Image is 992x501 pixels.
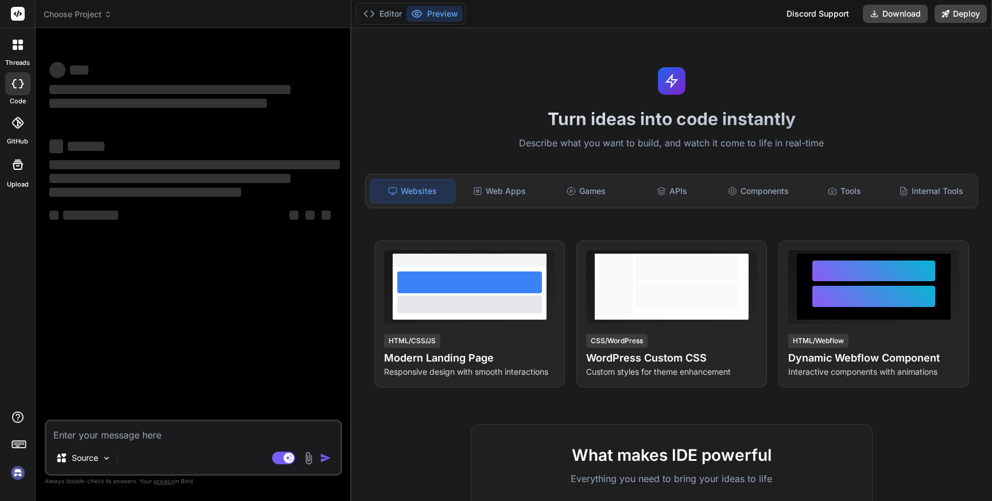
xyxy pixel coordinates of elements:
p: Always double-check its answers. Your in Bind [45,476,342,487]
p: Describe what you want to build, and watch it come to life in real-time [358,136,985,151]
span: ‌ [305,211,315,220]
span: ‌ [70,65,88,75]
span: ‌ [49,160,340,169]
h2: What makes IDE powerful [490,443,854,467]
h1: Turn ideas into code instantly [358,108,985,129]
p: Everything you need to bring your ideas to life [490,472,854,486]
span: ‌ [321,211,331,220]
label: code [10,96,26,106]
div: Components [716,179,800,203]
p: Custom styles for theme enhancement [586,366,757,378]
label: Upload [7,180,29,189]
button: Download [863,5,928,23]
span: privacy [154,477,175,484]
div: Web Apps [458,179,541,203]
span: ‌ [49,211,59,220]
div: Tools [803,179,886,203]
span: Choose Project [44,9,112,20]
span: ‌ [49,62,65,78]
span: ‌ [49,85,290,94]
div: HTML/Webflow [788,334,848,348]
p: Responsive design with smooth interactions [384,366,555,378]
div: Websites [370,179,455,203]
div: HTML/CSS/JS [384,334,440,348]
h4: WordPress Custom CSS [586,350,757,366]
button: Deploy [935,5,987,23]
div: Games [544,179,627,203]
div: Internal Tools [889,179,973,203]
span: ‌ [49,139,63,153]
img: Pick Models [102,453,111,463]
p: Source [72,452,98,464]
div: CSS/WordPress [586,334,648,348]
label: GitHub [7,137,28,146]
label: threads [5,58,30,68]
img: icon [320,452,331,464]
span: ‌ [49,174,290,183]
div: Discord Support [780,5,856,23]
span: ‌ [63,211,118,220]
div: APIs [630,179,714,203]
span: ‌ [49,99,267,108]
span: ‌ [289,211,299,220]
button: Preview [406,6,463,22]
img: attachment [302,452,315,465]
p: Interactive components with animations [788,366,959,378]
h4: Modern Landing Page [384,350,555,366]
img: signin [8,463,28,483]
button: Editor [359,6,406,22]
span: ‌ [49,188,241,197]
h4: Dynamic Webflow Component [788,350,959,366]
span: ‌ [68,142,104,151]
